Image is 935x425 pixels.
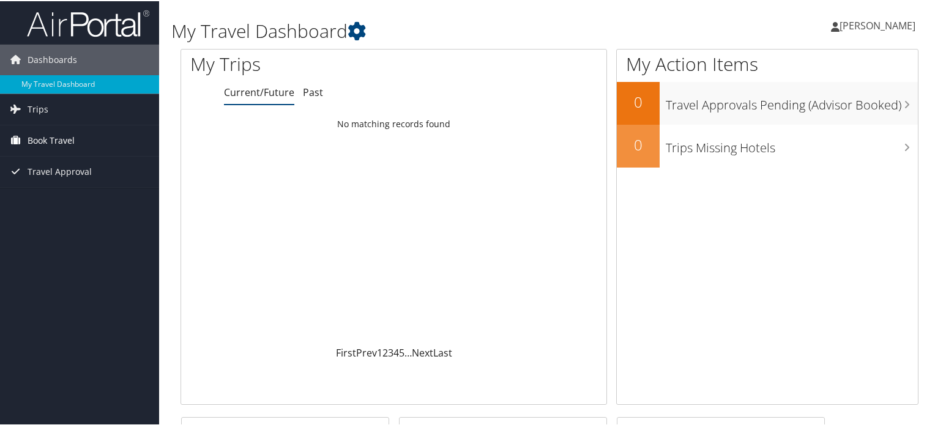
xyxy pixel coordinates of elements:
a: [PERSON_NAME] [831,6,928,43]
a: 1 [377,345,382,358]
a: 2 [382,345,388,358]
h2: 0 [617,133,660,154]
span: Book Travel [28,124,75,155]
a: 0Travel Approvals Pending (Advisor Booked) [617,81,918,124]
h1: My Trips [190,50,420,76]
a: 4 [393,345,399,358]
a: Prev [356,345,377,358]
h1: My Travel Dashboard [171,17,676,43]
h1: My Action Items [617,50,918,76]
span: [PERSON_NAME] [840,18,915,31]
a: First [336,345,356,358]
a: 3 [388,345,393,358]
h2: 0 [617,91,660,111]
a: 0Trips Missing Hotels [617,124,918,166]
span: … [404,345,412,358]
span: Travel Approval [28,155,92,186]
td: No matching records found [181,112,606,134]
a: Last [433,345,452,358]
a: Next [412,345,433,358]
a: Current/Future [224,84,294,98]
h3: Trips Missing Hotels [666,132,918,155]
a: Past [303,84,323,98]
img: airportal-logo.png [27,8,149,37]
h3: Travel Approvals Pending (Advisor Booked) [666,89,918,113]
a: 5 [399,345,404,358]
span: Trips [28,93,48,124]
span: Dashboards [28,43,77,74]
